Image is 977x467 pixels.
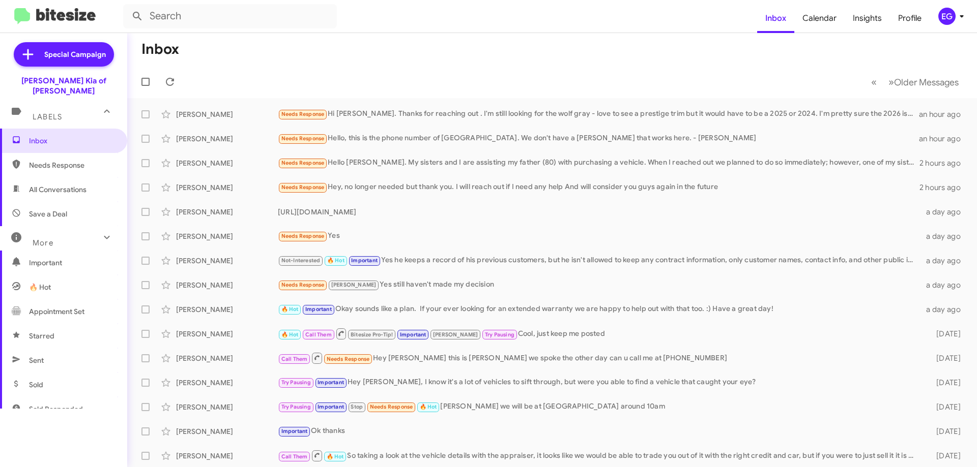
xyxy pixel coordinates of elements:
a: Calendar [794,4,845,33]
div: Hi [PERSON_NAME]. Thanks for reaching out . I'm still looking for the wolf gray - love to see a p... [278,108,919,120]
div: 2 hours ago [919,182,969,193]
span: Call Them [281,453,308,460]
span: [PERSON_NAME] [433,331,478,338]
h1: Inbox [141,41,179,57]
span: Labels [33,112,62,121]
div: [DATE] [920,402,969,412]
span: Special Campaign [44,49,106,59]
a: Profile [890,4,930,33]
div: [PERSON_NAME] we will be at [GEOGRAPHIC_DATA] around 10am [278,401,920,413]
div: [PERSON_NAME] [176,329,278,339]
button: Previous [865,72,883,92]
button: EG [930,8,966,25]
div: Ok thanks [278,425,920,437]
span: Needs Response [327,356,370,362]
div: an hour ago [919,134,969,144]
div: Hey [PERSON_NAME], I know it's a lot of vehicles to sift through, but were you able to find a veh... [278,377,920,388]
span: Needs Response [281,111,325,117]
div: a day ago [920,280,969,290]
span: Needs Response [281,184,325,191]
span: Needs Response [281,135,325,142]
div: Okay sounds like a plan. If your ever looking for an extended warranty we are happy to help out w... [278,303,920,315]
div: [PERSON_NAME] [176,353,278,363]
div: [PERSON_NAME] [176,256,278,266]
span: Needs Response [370,403,413,410]
span: Older Messages [894,77,959,88]
span: Save a Deal [29,209,67,219]
div: [PERSON_NAME] [176,378,278,388]
span: Needs Response [29,160,116,170]
span: Needs Response [281,282,325,288]
span: Call Them [305,331,332,338]
div: Hello, this is the phone number of [GEOGRAPHIC_DATA]. We don't have a [PERSON_NAME] that works he... [278,133,919,144]
div: [URL][DOMAIN_NAME] [278,207,920,217]
span: Important [29,258,116,268]
div: [PERSON_NAME] [176,231,278,241]
span: 🔥 Hot [327,257,344,264]
div: [DATE] [920,451,969,461]
span: Important [318,403,344,410]
span: « [871,76,877,88]
div: a day ago [920,231,969,241]
span: Call Them [281,356,308,362]
div: [PERSON_NAME] [176,304,278,315]
div: [PERSON_NAME] [176,426,278,437]
div: [PERSON_NAME] [176,158,278,168]
div: 2 hours ago [919,158,969,168]
div: a day ago [920,256,969,266]
span: Sold [29,380,43,390]
span: 🔥 Hot [327,453,344,460]
div: [PERSON_NAME] [176,207,278,217]
div: [PERSON_NAME] [176,182,278,193]
span: Bitesize Pro-Tip! [351,331,393,338]
span: 🔥 Hot [29,282,51,292]
span: 🔥 Hot [281,331,299,338]
span: Not-Interested [281,257,321,264]
div: [PERSON_NAME] [176,280,278,290]
span: Inbox [29,136,116,146]
span: » [888,76,894,88]
span: Try Pausing [281,379,311,386]
span: Important [305,306,332,313]
div: Hey [PERSON_NAME] this is [PERSON_NAME] we spoke the other day can u call me at [PHONE_NUMBER] [278,352,920,364]
span: Sold Responded [29,404,83,414]
div: EG [938,8,956,25]
div: Yes [278,230,920,242]
span: Stop [351,403,363,410]
span: All Conversations [29,184,87,195]
div: [PERSON_NAME] [176,451,278,461]
span: [PERSON_NAME] [331,282,377,288]
div: Cool, just keep me posted [278,327,920,340]
span: Sent [29,355,44,365]
span: Important [351,257,378,264]
span: Needs Response [281,233,325,239]
a: Insights [845,4,890,33]
div: an hour ago [919,109,969,119]
div: So taking a look at the vehicle details with the appraiser, it looks like we would be able to tra... [278,449,920,462]
span: Starred [29,331,54,341]
div: [PERSON_NAME] [176,402,278,412]
div: Hey, no longer needed but thank you. I will reach out if I need any help And will consider you gu... [278,181,919,193]
span: Important [400,331,426,338]
button: Next [882,72,965,92]
span: 🔥 Hot [281,306,299,313]
span: Appointment Set [29,306,84,317]
div: [DATE] [920,378,969,388]
div: [DATE] [920,353,969,363]
div: Yes he keeps a record of his previous customers, but he isn't allowed to keep any contract inform... [278,255,920,266]
nav: Page navigation example [866,72,965,92]
div: [DATE] [920,329,969,339]
div: a day ago [920,304,969,315]
div: [PERSON_NAME] [176,134,278,144]
span: Important [318,379,344,386]
span: Needs Response [281,160,325,166]
span: More [33,238,53,247]
input: Search [123,4,337,28]
div: [DATE] [920,426,969,437]
div: Yes still haven't made my decision [278,279,920,291]
a: Inbox [757,4,794,33]
span: 🔥 Hot [420,403,437,410]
